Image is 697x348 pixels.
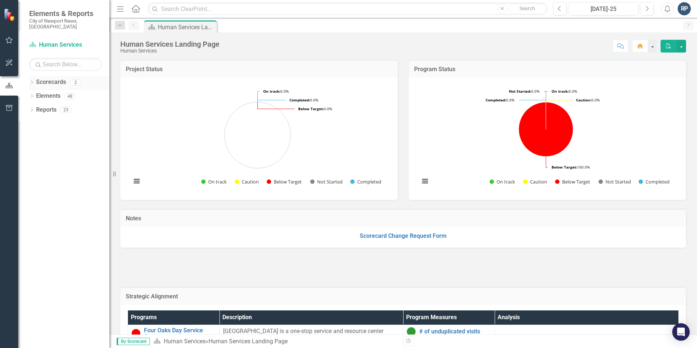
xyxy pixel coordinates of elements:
[555,178,591,185] button: Show Below Target
[523,178,547,185] button: Show Caution
[509,4,546,14] button: Search
[209,338,288,345] div: Human Services Landing Page
[117,338,150,345] span: By Scorecard
[153,337,398,346] div: »
[576,97,600,103] text: 0.0%
[552,165,577,170] tspan: Below Target:
[298,106,332,111] text: 0.0%
[419,328,491,335] a: # of unduplicated visits
[416,83,679,193] div: Chart. Highcharts interactive chart.
[490,178,515,185] button: Show On track
[552,89,569,94] tspan: On track:
[132,176,142,186] button: View chart menu, Chart
[126,215,681,222] h3: Notes
[132,329,140,338] img: Below Target
[263,89,289,94] text: 0.0%
[576,97,591,103] tspan: Caution:
[201,178,227,185] button: Show On track
[60,107,72,113] div: 23
[29,9,102,18] span: Elements & Reports
[128,83,390,193] div: Chart. Highcharts interactive chart.
[317,178,343,185] text: Not Started
[70,79,81,85] div: 2
[509,89,540,94] text: 0.0%
[519,102,573,156] path: Below Target, 10.
[403,325,495,338] td: Double-Click to Edit Right Click for Context Menu
[29,41,102,49] a: Human Services
[4,8,16,21] img: ClearPoint Strategy
[298,106,324,111] tspan: Below Target:
[120,40,219,48] div: Human Services Landing Page
[36,106,57,114] a: Reports
[126,66,392,73] h3: Project Status
[678,2,691,15] button: RP
[289,97,310,103] tspan: Completed:
[509,89,531,94] tspan: Not Started:
[148,3,548,15] input: Search ClearPoint...
[120,48,219,54] div: Human Services
[36,92,61,100] a: Elements
[672,323,690,341] div: Open Intercom Messenger
[144,327,215,340] a: Four Oaks Day Service Center
[350,178,381,185] button: Show Completed
[416,83,676,193] svg: Interactive chart
[164,338,206,345] a: Human Services
[36,78,66,86] a: Scorecards
[599,178,631,185] button: Show Not Started
[29,18,102,30] small: City of Newport News, [GEOGRAPHIC_DATA]
[128,83,388,193] svg: Interactive chart
[571,5,636,13] div: [DATE]-25
[486,97,506,103] tspan: Completed:
[552,165,590,170] text: 100.0%
[407,327,416,336] img: On Target
[552,89,577,94] text: 0.0%
[414,66,681,73] h3: Program Status
[420,176,430,186] button: View chart menu, Chart
[263,89,280,94] tspan: On track:
[29,58,102,71] input: Search Below...
[639,178,670,185] button: Show Completed
[310,178,342,185] button: Show Not Started
[606,178,631,185] text: Not Started
[486,97,514,103] text: 0.0%
[126,293,681,300] h3: Strategic Alignment
[569,2,638,15] button: [DATE]-25
[158,23,215,32] div: Human Services Landing Page
[519,5,535,11] span: Search
[64,93,76,99] div: 48
[267,178,302,185] button: Show Below Target
[360,232,447,239] a: Scorecard Change Request Form
[289,97,318,103] text: 0.0%
[235,178,259,185] button: Show Caution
